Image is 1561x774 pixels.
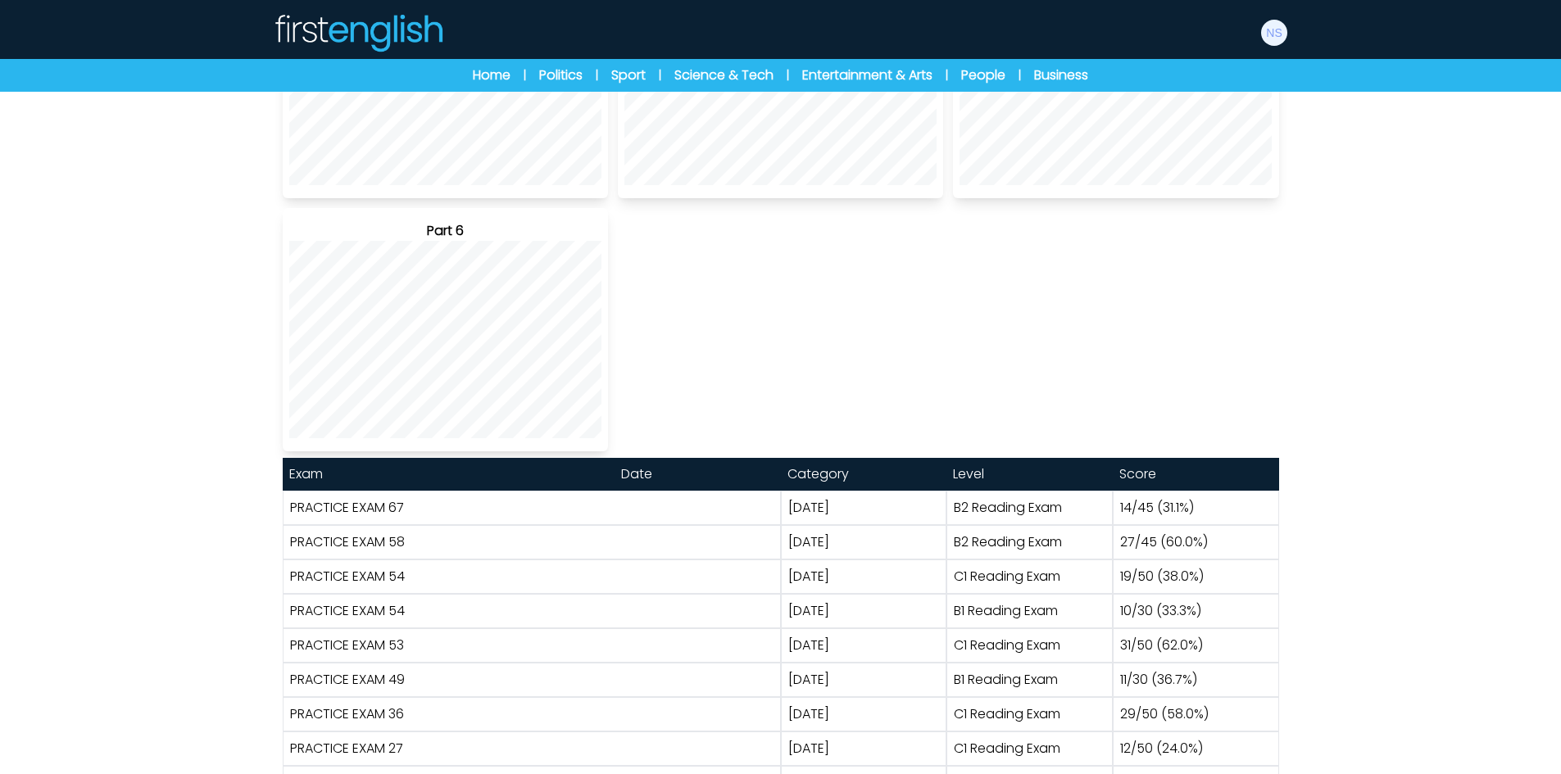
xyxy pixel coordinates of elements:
[524,67,526,84] span: |
[674,66,774,85] a: Science & Tech
[290,532,405,551] a: PRACTICE EXAM 58
[946,594,1113,628] div: B1 Reading Exam
[961,66,1005,85] a: People
[596,67,598,84] span: |
[1113,628,1279,663] div: 31/50 (62.0%)
[946,458,1113,491] div: Level
[781,559,947,594] div: [DATE]
[473,66,511,85] a: Home
[611,66,646,85] a: Sport
[283,458,615,491] div: Exam
[781,594,947,628] div: [DATE]
[781,697,947,731] div: [DATE]
[290,670,405,689] a: PRACTICE EXAM 49
[946,628,1113,663] div: C1 Reading Exam
[781,628,947,663] div: [DATE]
[946,491,1113,525] div: B2 Reading Exam
[781,491,947,525] div: [DATE]
[946,697,1113,731] div: C1 Reading Exam
[946,731,1113,766] div: C1 Reading Exam
[781,663,947,697] div: [DATE]
[1261,20,1287,46] img: Neil Storey
[1034,66,1088,85] a: Business
[787,67,789,84] span: |
[946,525,1113,559] div: B2 Reading Exam
[1113,458,1279,491] div: Score
[290,704,404,723] a: PRACTICE EXAM 36
[290,567,405,586] a: PRACTICE EXAM 54
[290,498,404,517] a: PRACTICE EXAM 67
[946,663,1113,697] div: B1 Reading Exam
[290,601,405,620] a: PRACTICE EXAM 54
[1113,663,1279,697] div: 11/30 (36.7%)
[273,13,443,52] img: Logo
[946,559,1113,594] div: C1 Reading Exam
[290,636,404,654] a: PRACTICE EXAM 53
[1113,697,1279,731] div: 29/50 (58.0%)
[289,221,601,241] h3: Part 6
[1113,559,1279,594] div: 19/50 (38.0%)
[539,66,583,85] a: Politics
[781,458,947,491] div: Category
[946,67,948,84] span: |
[659,67,661,84] span: |
[1113,731,1279,766] div: 12/50 (24.0%)
[1113,491,1279,525] div: 14/45 (31.1%)
[1113,594,1279,628] div: 10/30 (33.3%)
[781,731,947,766] div: [DATE]
[781,525,947,559] div: [DATE]
[290,739,403,758] a: PRACTICE EXAM 27
[802,66,933,85] a: Entertainment & Arts
[615,458,781,491] div: Date
[1019,67,1021,84] span: |
[1113,525,1279,559] div: 27/45 (60.0%)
